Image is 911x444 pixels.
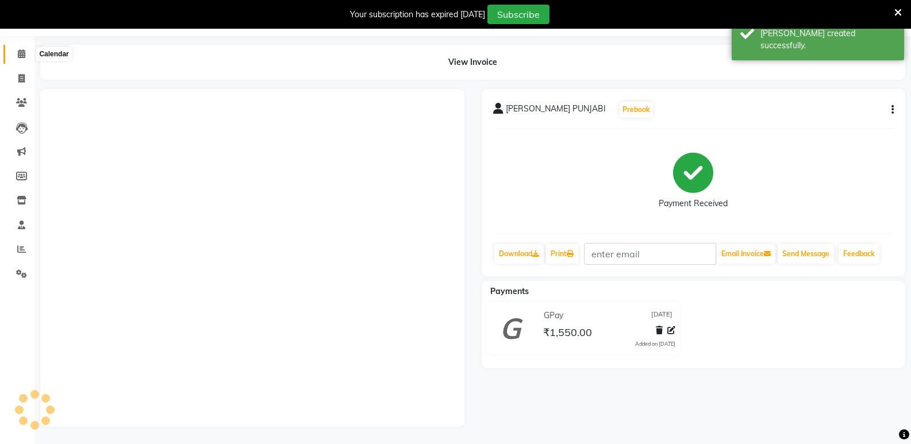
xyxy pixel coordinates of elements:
div: Payment Received [659,198,728,210]
a: Print [546,244,578,264]
button: Subscribe [487,5,549,24]
button: Email Invoice [717,244,775,264]
input: enter email [584,243,716,265]
a: Feedback [839,244,879,264]
button: Prebook [620,102,653,118]
div: Added on [DATE] [635,340,675,348]
span: [PERSON_NAME] PUNJABI [506,103,606,119]
span: GPay [544,310,563,322]
div: Your subscription has expired [DATE] [350,9,485,21]
span: [DATE] [651,310,672,322]
a: Download [494,244,544,264]
div: Calendar [36,47,71,61]
span: Payments [490,286,529,296]
div: View Invoice [40,45,905,80]
div: Bill created successfully. [760,28,895,52]
button: Send Message [778,244,834,264]
span: ₹1,550.00 [543,326,592,342]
